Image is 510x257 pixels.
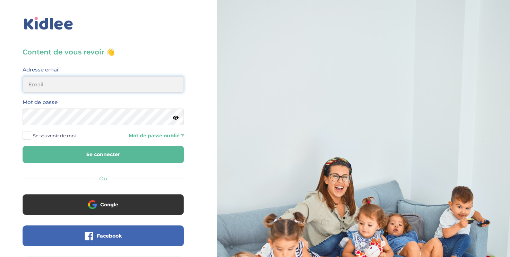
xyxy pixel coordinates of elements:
button: Google [23,194,184,215]
label: Mot de passe [23,98,58,107]
a: Google [23,206,184,213]
img: facebook.png [85,232,93,240]
span: Ou [99,175,107,182]
span: Facebook [97,232,122,239]
span: Se souvenir de moi [33,131,76,140]
a: Facebook [23,237,184,244]
img: logo_kidlee_bleu [23,16,75,32]
button: Facebook [23,225,184,246]
img: google.png [88,200,97,209]
h3: Content de vous revoir 👋 [23,47,184,57]
label: Adresse email [23,65,60,74]
input: Email [23,76,184,93]
a: Mot de passe oublié ? [109,132,184,139]
button: Se connecter [23,146,184,163]
span: Google [100,201,118,208]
